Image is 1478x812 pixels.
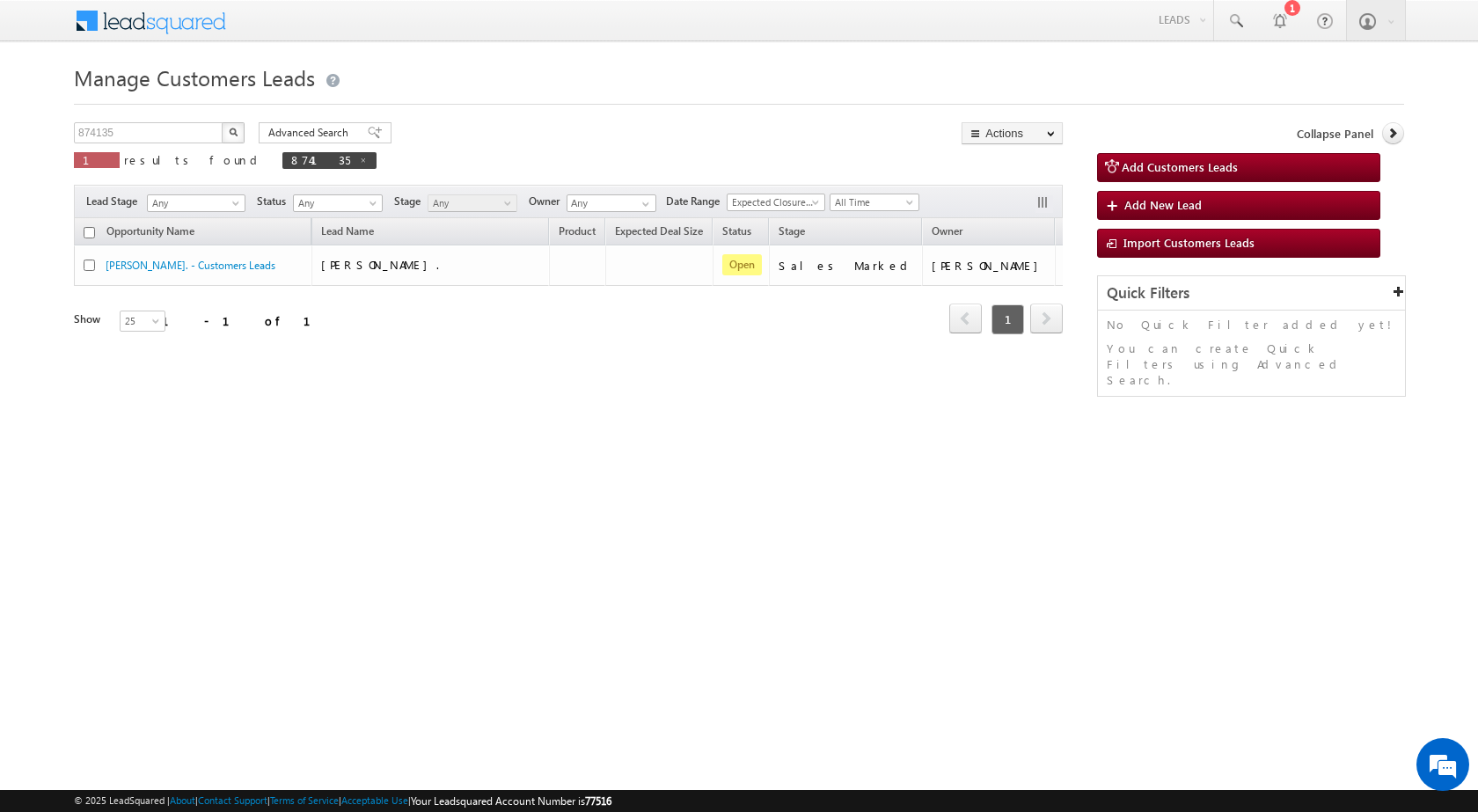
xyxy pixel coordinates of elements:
[1030,304,1063,333] span: next
[1297,126,1373,142] span: Collapse Panel
[257,194,293,209] span: Status
[106,224,194,238] span: Opportunity Name
[1056,221,1108,244] span: Actions
[291,152,350,167] span: 874135
[1098,276,1405,311] div: Quick Filters
[86,194,144,209] span: Lead Stage
[428,194,517,212] a: Any
[728,194,819,210] span: Expected Closure Date
[567,194,656,212] input: Type to Search
[1107,317,1396,333] p: No Quick Filter added yet!
[666,194,727,209] span: Date Range
[321,257,439,272] span: [PERSON_NAME].
[949,305,982,333] a: prev
[1107,340,1396,388] p: You can create Quick Filters using Advanced Search.
[949,304,982,333] span: prev
[559,224,596,238] span: Product
[779,258,914,274] div: Sales Marked
[727,194,825,211] a: Expected Closure Date
[394,194,428,209] span: Stage
[312,222,383,245] span: Lead Name
[106,259,275,272] a: [PERSON_NAME]. - Customers Leads
[713,222,760,245] a: Status
[170,794,195,806] a: About
[270,794,339,806] a: Terms of Service
[268,125,354,141] span: Advanced Search
[83,152,111,167] span: 1
[770,222,814,245] a: Stage
[74,63,315,91] span: Manage Customers Leads
[830,194,919,211] a: All Time
[74,793,611,809] span: © 2025 LeadSquared | | | | |
[1030,305,1063,333] a: next
[121,313,167,329] span: 25
[341,794,408,806] a: Acceptable Use
[529,194,567,209] span: Owner
[991,304,1024,334] span: 1
[962,122,1063,144] button: Actions
[293,194,383,212] a: Any
[1123,235,1255,250] span: Import Customers Leads
[779,224,805,238] span: Stage
[198,794,267,806] a: Contact Support
[120,311,165,332] a: 25
[98,222,203,245] a: Opportunity Name
[585,794,611,808] span: 77516
[124,152,264,167] span: results found
[722,254,762,275] span: Open
[932,224,962,238] span: Owner
[229,128,238,136] img: Search
[633,195,655,213] a: Show All Items
[147,194,245,212] a: Any
[74,311,106,327] div: Show
[411,794,611,808] span: Your Leadsquared Account Number is
[84,227,95,238] input: Check all records
[932,258,1047,274] div: [PERSON_NAME]
[615,224,703,238] span: Expected Deal Size
[830,194,914,210] span: All Time
[428,195,512,211] span: Any
[162,311,332,331] div: 1 - 1 of 1
[148,195,239,211] span: Any
[606,222,712,245] a: Expected Deal Size
[1124,197,1202,212] span: Add New Lead
[1122,159,1238,174] span: Add Customers Leads
[294,195,377,211] span: Any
